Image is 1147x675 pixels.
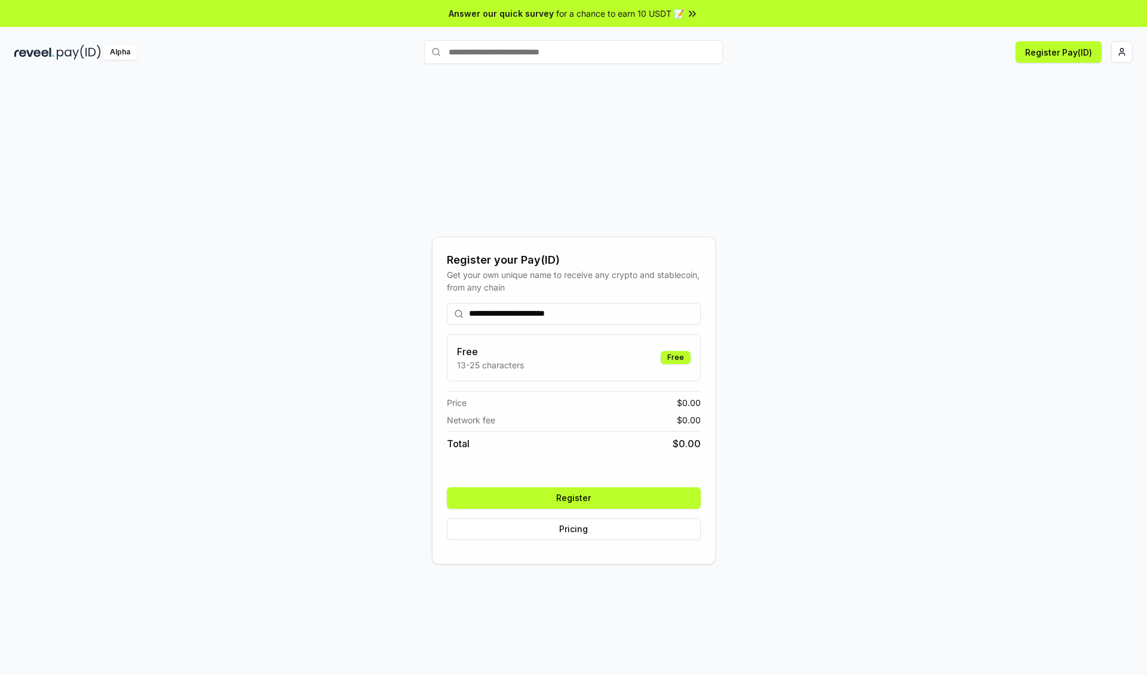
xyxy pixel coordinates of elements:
[447,518,701,540] button: Pricing
[14,45,54,60] img: reveel_dark
[447,414,495,426] span: Network fee
[1016,41,1102,63] button: Register Pay(ID)
[677,414,701,426] span: $ 0.00
[57,45,101,60] img: pay_id
[677,396,701,409] span: $ 0.00
[447,487,701,509] button: Register
[673,436,701,451] span: $ 0.00
[661,351,691,364] div: Free
[457,359,524,371] p: 13-25 characters
[447,252,701,268] div: Register your Pay(ID)
[556,7,684,20] span: for a chance to earn 10 USDT 📝
[103,45,137,60] div: Alpha
[447,436,470,451] span: Total
[449,7,554,20] span: Answer our quick survey
[447,268,701,294] div: Get your own unique name to receive any crypto and stablecoin, from any chain
[447,396,467,409] span: Price
[457,344,524,359] h3: Free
